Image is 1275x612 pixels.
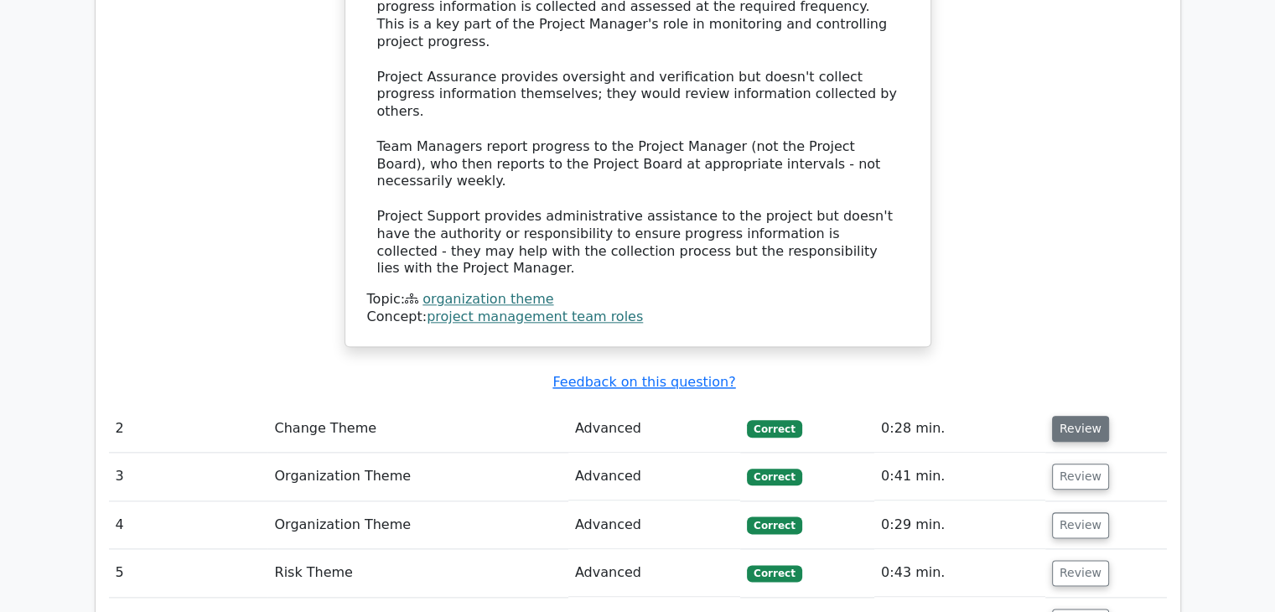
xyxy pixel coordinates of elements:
[874,453,1045,500] td: 0:41 min.
[568,549,740,597] td: Advanced
[422,291,553,307] a: organization theme
[109,405,268,453] td: 2
[109,549,268,597] td: 5
[427,309,643,324] a: project management team roles
[367,309,909,326] div: Concept:
[1052,560,1109,586] button: Review
[1052,512,1109,538] button: Review
[109,453,268,500] td: 3
[1052,464,1109,490] button: Review
[747,516,801,533] span: Correct
[267,501,568,549] td: Organization Theme
[109,501,268,549] td: 4
[874,405,1045,453] td: 0:28 min.
[267,405,568,453] td: Change Theme
[568,453,740,500] td: Advanced
[874,501,1045,549] td: 0:29 min.
[568,405,740,453] td: Advanced
[747,469,801,485] span: Correct
[1052,416,1109,442] button: Review
[367,291,909,309] div: Topic:
[747,565,801,582] span: Correct
[874,549,1045,597] td: 0:43 min.
[568,501,740,549] td: Advanced
[552,374,735,390] a: Feedback on this question?
[267,549,568,597] td: Risk Theme
[267,453,568,500] td: Organization Theme
[747,420,801,437] span: Correct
